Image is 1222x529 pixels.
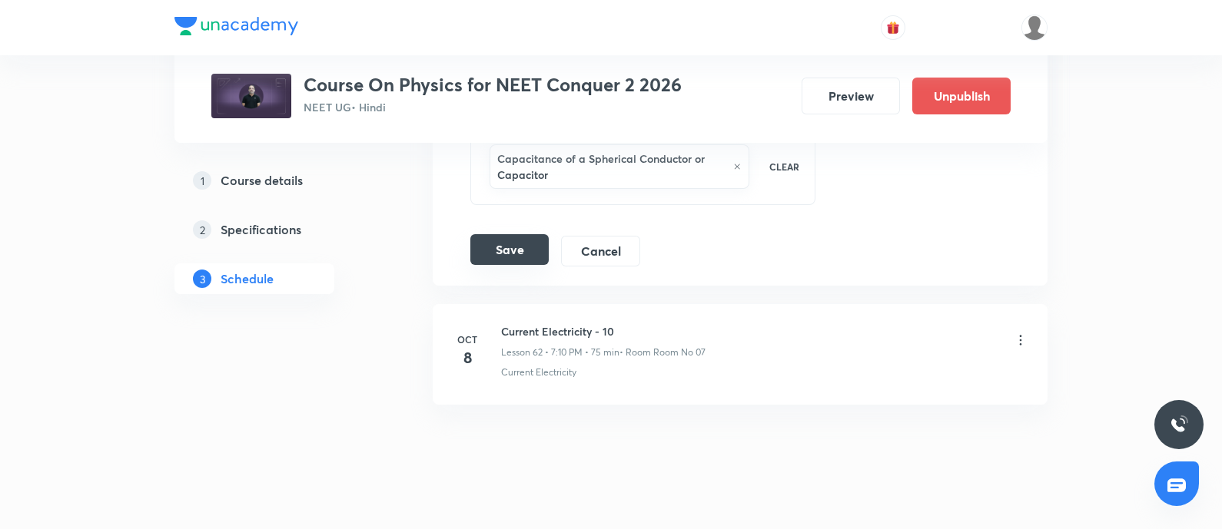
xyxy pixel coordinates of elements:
[221,269,274,288] h5: Schedule
[1021,15,1048,41] img: Gopal ram
[619,346,706,359] p: • Room Room No 07
[470,234,549,265] button: Save
[497,150,726,183] h6: Capacitance of a Spherical Conductor or Capacitor
[193,220,211,239] p: 2
[174,17,298,35] img: Company Logo
[769,160,799,174] p: CLEAR
[881,15,905,40] button: avatar
[174,214,384,245] a: 2Specifications
[174,17,298,39] a: Company Logo
[501,346,619,359] p: Lesson 62 • 7:10 PM • 75 min
[211,74,291,118] img: f6944f7f57be478da071a86be0eca295.jpg
[912,78,1011,114] button: Unpublish
[193,171,211,190] p: 1
[174,165,384,196] a: 1Course details
[452,346,483,369] h4: 8
[221,171,303,190] h5: Course details
[501,323,706,339] h6: Current Electricity - 10
[561,236,640,266] button: Cancel
[221,220,301,239] h5: Specifications
[304,74,682,96] h3: Course On Physics for NEET Conquer 2 2026
[886,21,900,35] img: avatar
[193,269,211,288] p: 3
[452,332,483,346] h6: Oct
[304,99,682,115] p: NEET UG • Hindi
[1170,415,1188,434] img: ttu
[501,365,576,379] p: Current Electricity
[802,78,900,114] button: Preview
